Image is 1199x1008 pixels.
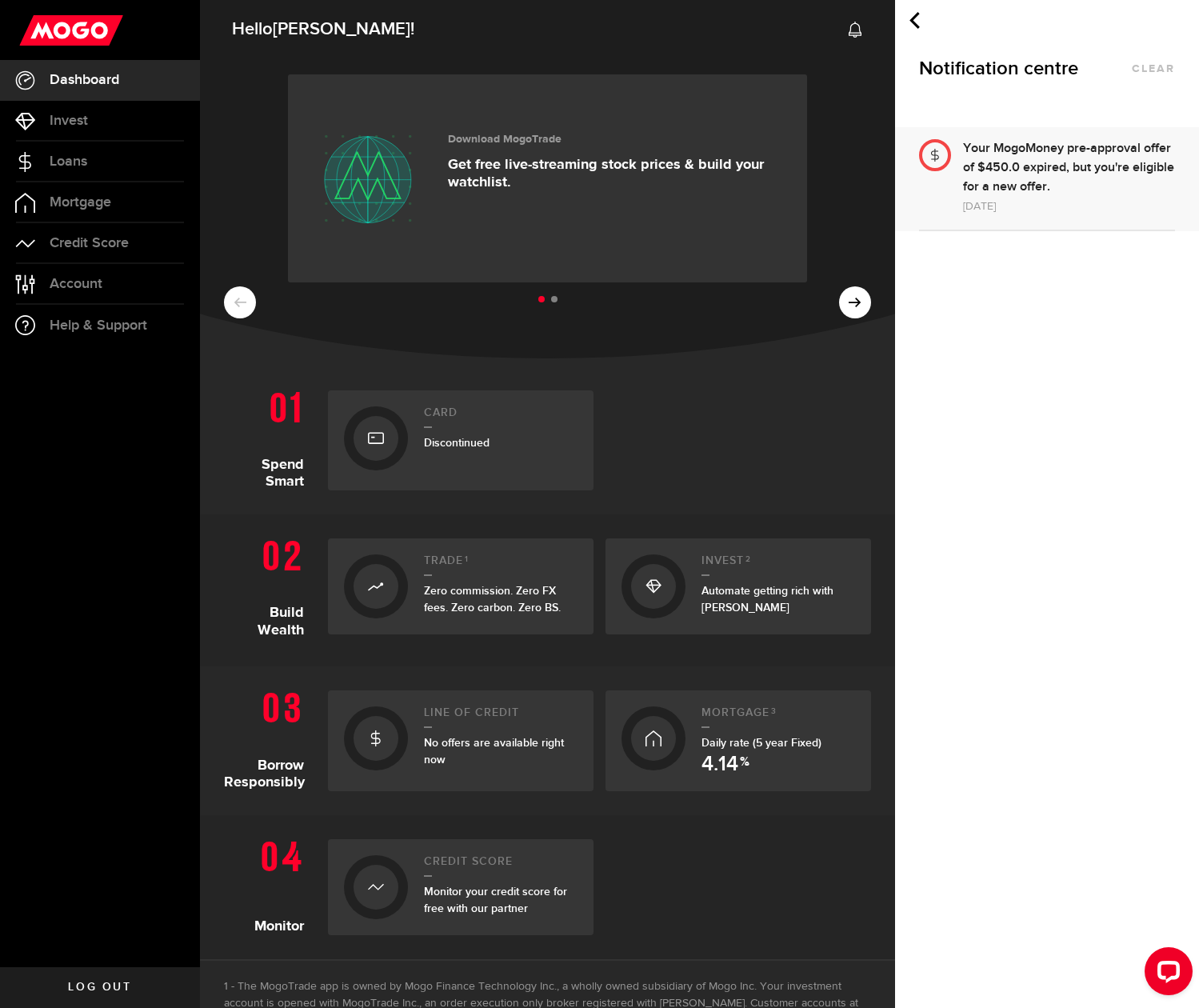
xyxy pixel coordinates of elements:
a: Mortgage3Daily rate (5 year Fixed) 4.14 % [605,690,871,791]
span: Account [50,277,102,291]
h3: Download MogoTrade [448,133,783,146]
sup: 1 [465,554,469,564]
h1: Build Wealth [224,530,316,642]
span: % [740,756,749,775]
a: Trade1Zero commission. Zero FX fees. Zero carbon. Zero BS. [328,538,594,634]
span: No offers are available right now [424,736,564,766]
span: Automate getting rich with [PERSON_NAME] [701,584,833,614]
h2: Card [424,406,578,428]
p: Get free live-streaming stock prices & build your watchlist. [448,156,783,191]
div: [DATE] [963,197,1175,216]
h1: Spend Smart [224,382,316,490]
span: Monitor your credit score for free with our partner [424,885,567,915]
span: 4.14 [701,754,738,775]
h2: Mortgage [701,706,855,728]
a: Invest2Automate getting rich with [PERSON_NAME] [605,538,871,634]
h1: Borrow Responsibly [224,682,316,791]
div: Your MogoMoney pre-approval offer of $450.0 expired, but you're eligible for a new offer. [963,139,1175,197]
h2: Line of credit [424,706,578,728]
sup: 2 [745,554,751,564]
span: Loans [50,154,87,169]
sup: 3 [771,706,777,716]
span: Zero commission. Zero FX fees. Zero carbon. Zero BS. [424,584,561,614]
h2: Trade [424,554,578,576]
a: CardDiscontinued [328,390,594,490]
span: Log out [68,982,131,993]
span: Help & Support [50,318,147,333]
span: Notification centre [919,56,1078,81]
a: Line of creditNo offers are available right now [328,690,594,791]
span: Discontinued [424,436,490,450]
h2: Invest [701,554,855,576]
h1: Monitor [224,831,316,935]
h2: Credit Score [424,855,578,877]
button: clear [1132,63,1175,74]
span: Dashboard [50,73,119,87]
span: Mortgage [50,195,111,210]
span: [PERSON_NAME] [273,18,410,40]
span: Invest [50,114,88,128]
span: Credit Score [50,236,129,250]
span: Daily rate (5 year Fixed) [701,736,821,750]
a: Credit ScoreMonitor your credit score for free with our partner [328,839,594,935]
a: Download MogoTrade Get free live-streaming stock prices & build your watchlist. [288,74,807,282]
span: Hello ! [232,13,414,46]
iframe: LiveChat chat widget [1132,941,1199,1008]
